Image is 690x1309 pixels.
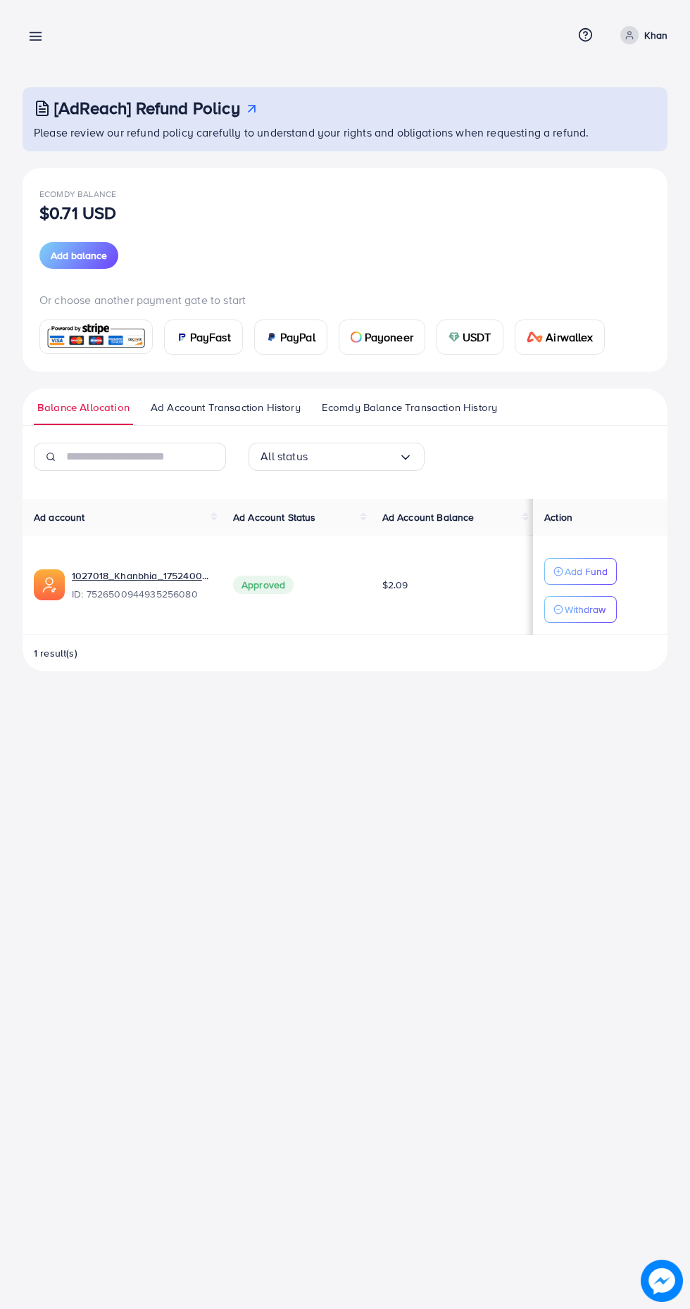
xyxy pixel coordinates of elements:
[39,188,116,200] span: Ecomdy Balance
[261,445,308,467] span: All status
[565,601,606,618] p: Withdraw
[34,646,77,660] span: 1 result(s)
[644,27,667,44] p: Khan
[34,510,85,524] span: Ad account
[382,510,475,524] span: Ad Account Balance
[233,576,294,594] span: Approved
[280,329,315,346] span: PayPal
[544,596,617,623] button: Withdraw
[176,331,187,343] img: card
[515,320,605,355] a: cardAirwallex
[382,578,408,592] span: $2.09
[51,248,107,263] span: Add balance
[322,400,497,415] span: Ecomdy Balance Transaction History
[615,26,667,44] a: Khan
[34,124,659,141] p: Please review our refund policy carefully to understand your rights and obligations when requesti...
[72,569,211,583] a: 1027018_Khanbhia_1752400071646
[351,331,362,343] img: card
[527,331,544,343] img: card
[190,329,231,346] span: PayFast
[308,445,399,467] input: Search for option
[39,320,153,354] a: card
[544,510,572,524] span: Action
[39,242,118,269] button: Add balance
[463,329,491,346] span: USDT
[254,320,327,355] a: cardPayPal
[437,320,503,355] a: cardUSDT
[37,400,130,415] span: Balance Allocation
[151,400,301,415] span: Ad Account Transaction History
[164,320,243,355] a: cardPayFast
[233,510,316,524] span: Ad Account Status
[44,322,148,352] img: card
[266,331,277,343] img: card
[641,1260,683,1302] img: image
[448,331,460,343] img: card
[72,569,211,601] div: <span class='underline'>1027018_Khanbhia_1752400071646</span></br>7526500944935256080
[565,563,608,580] p: Add Fund
[39,204,116,221] p: $0.71 USD
[339,320,425,355] a: cardPayoneer
[34,569,65,600] img: ic-ads-acc.e4c84228.svg
[54,98,240,118] h3: [AdReach] Refund Policy
[72,587,211,601] span: ID: 7526500944935256080
[39,291,651,308] p: Or choose another payment gate to start
[249,443,425,471] div: Search for option
[365,329,413,346] span: Payoneer
[544,558,617,585] button: Add Fund
[546,329,592,346] span: Airwallex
